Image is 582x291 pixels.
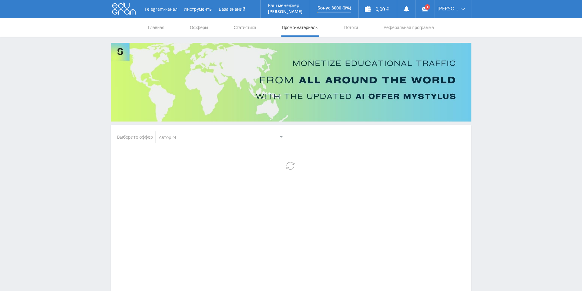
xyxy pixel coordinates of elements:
p: Бонус 3000 (0%) [317,5,351,10]
a: Промо-материалы [281,18,319,37]
span: [PERSON_NAME] [437,6,459,11]
div: Выберите оффер [117,135,156,140]
p: Ваш менеджер: [268,3,302,8]
img: Banner [111,43,471,122]
a: Потоки [343,18,359,37]
p: [PERSON_NAME] [268,9,302,14]
a: Главная [148,18,165,37]
a: Статистика [233,18,257,37]
a: Реферальная программа [383,18,435,37]
a: Офферы [189,18,209,37]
